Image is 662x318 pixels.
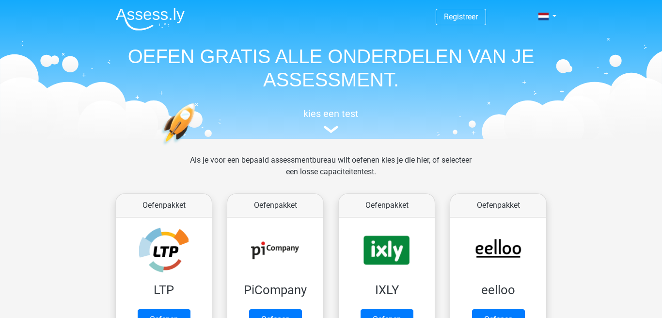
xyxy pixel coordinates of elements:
h1: OEFEN GRATIS ALLE ONDERDELEN VAN JE ASSESSMENT. [108,45,554,91]
img: Assessly [116,8,185,31]
img: oefenen [161,103,233,191]
a: Registreer [444,12,478,21]
img: assessment [324,126,338,133]
h5: kies een test [108,108,554,119]
div: Als je voor een bepaald assessmentbureau wilt oefenen kies je die hier, of selecteer een losse ca... [182,154,479,189]
a: kies een test [108,108,554,134]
